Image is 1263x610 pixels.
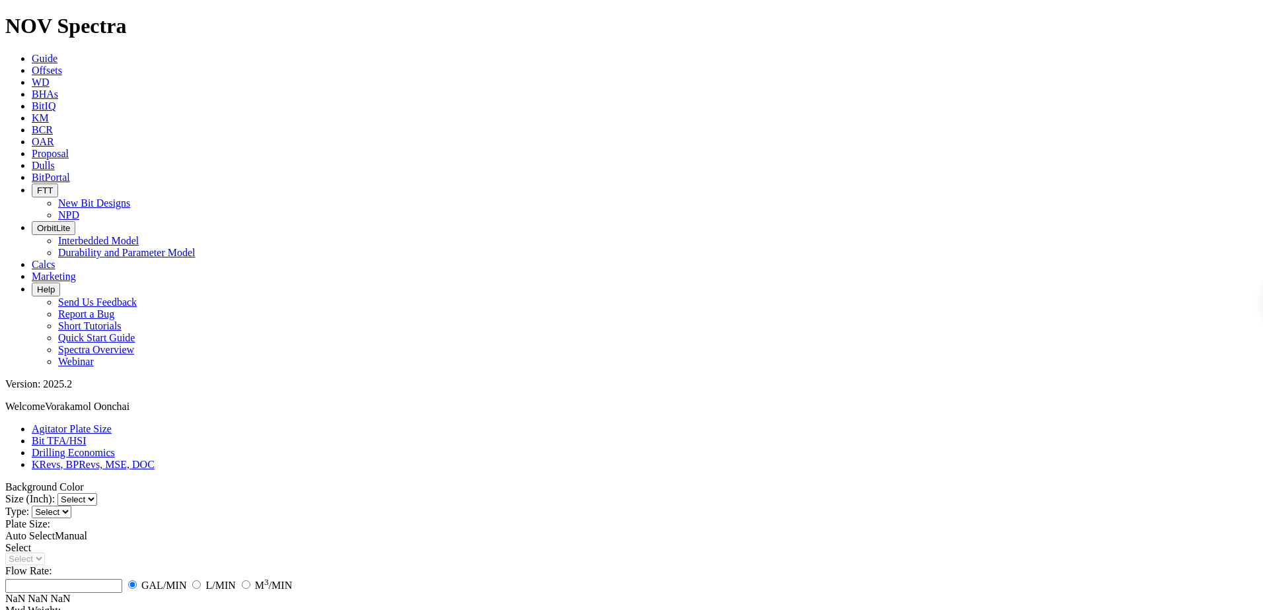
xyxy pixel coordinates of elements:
[37,223,70,233] span: OrbitLite
[45,401,129,412] span: Vorakamol Oonchai
[32,124,53,135] a: BCR
[58,344,134,355] a: Spectra Overview
[141,580,186,591] label: GAL/MIN
[5,565,52,576] label: Flow Rate:
[32,148,69,159] a: Proposal
[58,332,135,343] a: Quick Start Guide
[32,271,76,282] a: Marketing
[58,320,122,331] a: Short Tutorials
[255,580,292,591] label: M /MIN
[32,172,70,183] a: BitPortal
[37,186,53,195] span: FTT
[32,160,55,171] a: Dulls
[58,308,114,320] a: Report a Bug
[32,100,55,112] a: BitIQ
[32,447,115,458] a: Drilling Economics
[32,459,155,470] a: KRevs, BPRevs, MSE, DOC
[58,247,196,258] a: Durability and Parameter Model
[32,423,112,434] a: Agitator Plate Size
[32,136,54,147] a: OAR
[32,221,75,235] button: OrbitLite
[37,285,55,294] span: Help
[32,435,87,446] a: Bit TFA/HSI
[58,235,139,246] a: Interbedded Model
[5,401,1258,413] p: Welcome
[5,593,25,604] span: NaN
[205,580,235,591] label: L/MIN
[5,530,87,553] label: Manual Select
[58,197,130,209] a: New Bit Designs
[5,378,1258,390] div: Version: 2025.2
[58,356,94,367] a: Webinar
[32,112,49,123] a: KM
[28,593,48,604] span: NaN
[32,283,60,296] button: Help
[58,296,137,308] a: Send Us Feedback
[5,530,55,541] label: Auto Select
[50,593,70,604] span: NaN
[264,577,269,587] sup: 3
[32,88,58,100] a: BHAs
[32,53,57,64] a: Guide
[5,481,84,492] a: Toggle Light/Dark Background Color
[5,518,50,529] label: Plate Size:
[32,184,58,197] button: FTT
[5,493,55,504] label: Size (Inch):
[58,209,79,220] a: NPD
[32,77,50,88] a: WD
[5,506,29,517] label: Type:
[5,14,1258,38] h1: NOV Spectra
[32,259,55,270] a: Calcs
[32,65,62,76] a: Offsets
